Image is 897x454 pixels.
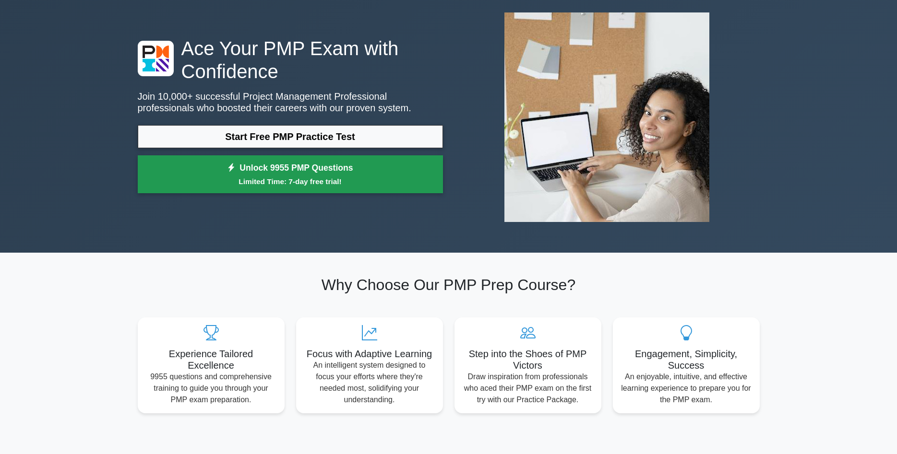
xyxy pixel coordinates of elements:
p: 9955 questions and comprehensive training to guide you through your PMP exam preparation. [145,371,277,406]
p: Draw inspiration from professionals who aced their PMP exam on the first try with our Practice Pa... [462,371,594,406]
p: Join 10,000+ successful Project Management Professional professionals who boosted their careers w... [138,91,443,114]
h2: Why Choose Our PMP Prep Course? [138,276,760,294]
p: An intelligent system designed to focus your efforts where they're needed most, solidifying your ... [304,360,435,406]
a: Start Free PMP Practice Test [138,125,443,148]
h1: Ace Your PMP Exam with Confidence [138,37,443,83]
h5: Step into the Shoes of PMP Victors [462,348,594,371]
p: An enjoyable, intuitive, and effective learning experience to prepare you for the PMP exam. [621,371,752,406]
h5: Engagement, Simplicity, Success [621,348,752,371]
h5: Experience Tailored Excellence [145,348,277,371]
small: Limited Time: 7-day free trial! [150,176,431,187]
h5: Focus with Adaptive Learning [304,348,435,360]
a: Unlock 9955 PMP QuestionsLimited Time: 7-day free trial! [138,155,443,194]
